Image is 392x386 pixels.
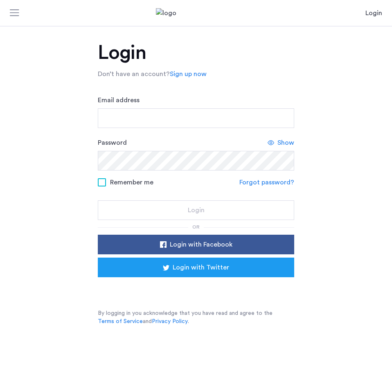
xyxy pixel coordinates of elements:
[110,177,153,187] span: Remember me
[98,258,294,277] button: button
[156,8,236,18] img: logo
[239,177,294,187] a: Forgot password?
[173,263,229,272] span: Login with Twitter
[365,8,382,18] a: Login
[170,240,232,249] span: Login with Facebook
[98,71,170,77] span: Don’t have an account?
[277,138,294,148] span: Show
[98,235,294,254] button: button
[156,8,236,18] a: Cazamio Logo
[98,43,294,63] h1: Login
[98,95,140,105] label: Email address
[98,309,294,325] p: By logging in you acknowledge that you have read and agree to the and .
[98,317,143,325] a: Terms of Service
[170,69,207,79] a: Sign up now
[152,317,188,325] a: Privacy Policy
[192,224,200,229] span: or
[98,200,294,220] button: button
[98,138,127,148] label: Password
[188,205,205,215] span: Login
